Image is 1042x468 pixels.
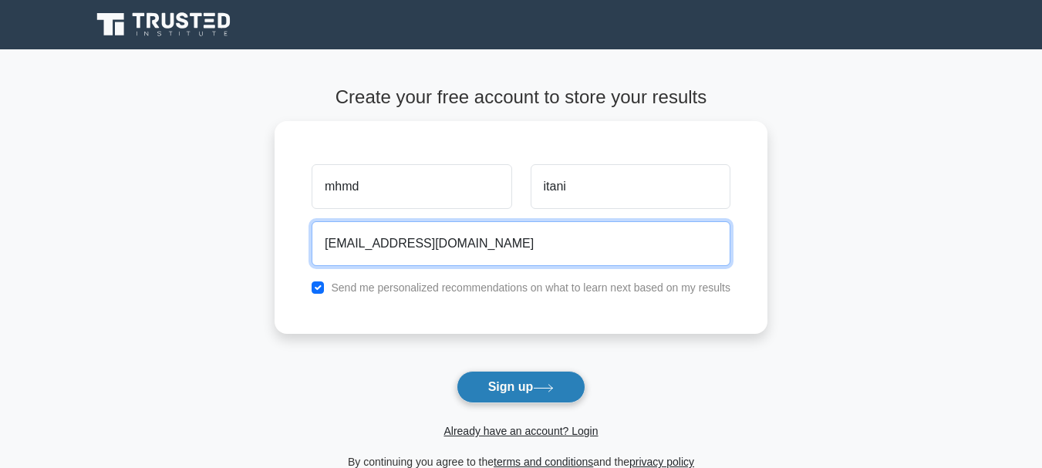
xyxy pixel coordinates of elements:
input: First name [312,164,511,209]
label: Send me personalized recommendations on what to learn next based on my results [331,281,730,294]
h4: Create your free account to store your results [275,86,767,109]
a: terms and conditions [494,456,593,468]
button: Sign up [457,371,586,403]
input: Last name [531,164,730,209]
a: privacy policy [629,456,694,468]
a: Already have an account? Login [443,425,598,437]
input: Email [312,221,730,266]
